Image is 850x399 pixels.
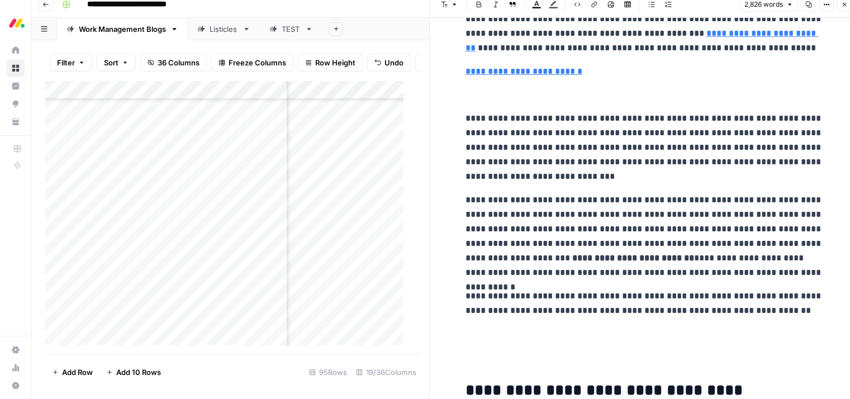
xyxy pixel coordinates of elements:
[7,113,25,131] a: Your Data
[79,23,166,35] div: Work Management Blogs
[158,57,200,68] span: 36 Columns
[104,57,118,68] span: Sort
[7,13,27,33] img: Monday.com Logo
[315,57,355,68] span: Row Height
[7,95,25,113] a: Opportunities
[188,18,260,40] a: Listicles
[260,18,322,40] a: TEST
[7,9,25,37] button: Workspace: Monday.com
[7,359,25,377] a: Usage
[7,377,25,395] button: Help + Support
[140,54,207,72] button: 36 Columns
[7,59,25,77] a: Browse
[62,367,93,378] span: Add Row
[57,57,75,68] span: Filter
[229,57,286,68] span: Freeze Columns
[305,363,352,381] div: 95 Rows
[57,18,188,40] a: Work Management Blogs
[97,54,136,72] button: Sort
[99,363,168,381] button: Add 10 Rows
[210,23,238,35] div: Listicles
[282,23,301,35] div: TEST
[7,341,25,359] a: Settings
[367,54,411,72] button: Undo
[116,367,161,378] span: Add 10 Rows
[50,54,92,72] button: Filter
[384,57,403,68] span: Undo
[352,363,421,381] div: 19/36 Columns
[45,363,99,381] button: Add Row
[211,54,293,72] button: Freeze Columns
[298,54,363,72] button: Row Height
[7,41,25,59] a: Home
[7,77,25,95] a: Insights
